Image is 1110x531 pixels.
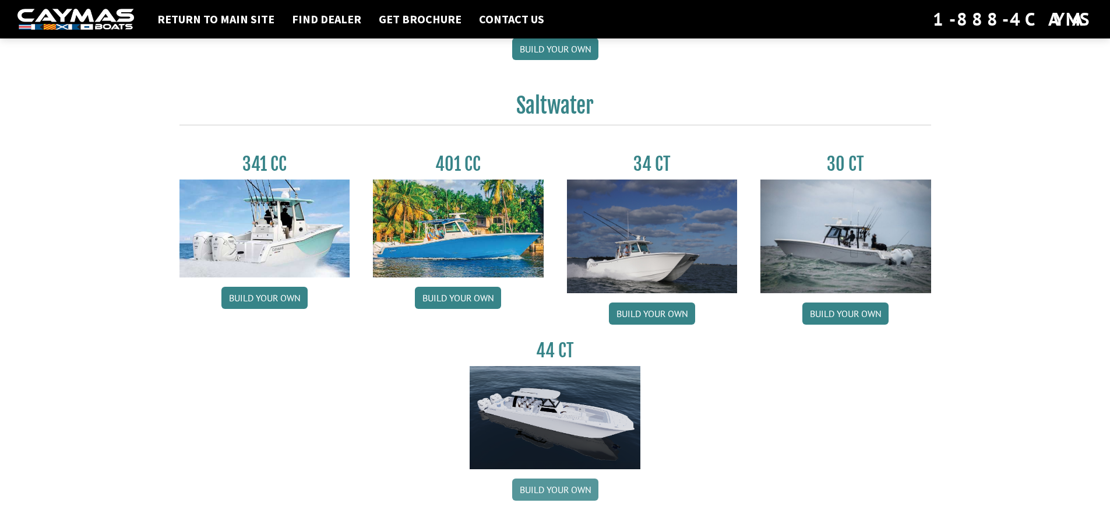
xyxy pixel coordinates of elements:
a: Return to main site [151,12,280,27]
a: Build your own [802,303,889,325]
a: Build your own [415,287,501,309]
a: Contact Us [473,12,550,27]
h3: 44 CT [470,340,640,361]
div: 1-888-4CAYMAS [933,6,1093,32]
a: Find Dealer [286,12,367,27]
h3: 341 CC [179,153,350,175]
h3: 401 CC [373,153,544,175]
h3: 30 CT [760,153,931,175]
a: Build your own [512,479,598,501]
img: 44ct_background.png [470,366,640,470]
h2: Saltwater [179,93,931,125]
h3: 34 CT [567,153,738,175]
img: Caymas_34_CT_pic_1.jpg [567,180,738,293]
a: Build your own [221,287,308,309]
img: 401CC_thumb.pg.jpg [373,180,544,277]
a: Get Brochure [373,12,467,27]
img: 341CC-thumbjpg.jpg [179,180,350,277]
img: 30_CT_photo_shoot_for_caymas_connect.jpg [760,180,931,293]
a: Build your own [512,38,598,60]
img: white-logo-c9c8dbefe5ff5ceceb0f0178aa75bf4bb51f6bca0971e226c86eb53dfe498488.png [17,9,134,30]
a: Build your own [609,303,695,325]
